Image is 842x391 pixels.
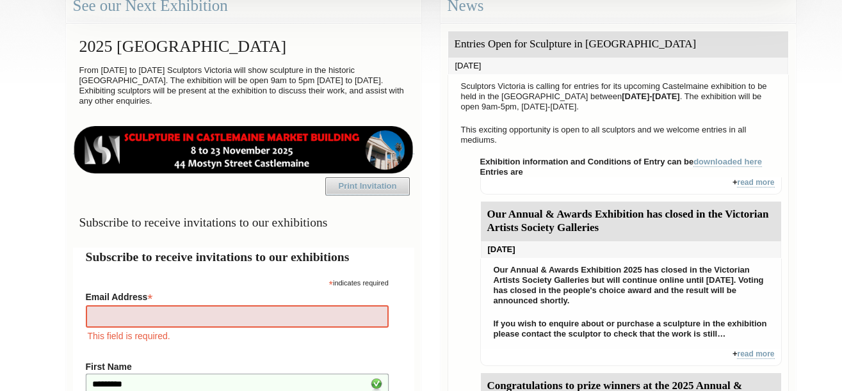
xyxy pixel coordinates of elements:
[481,241,781,258] div: [DATE]
[325,177,410,195] a: Print Invitation
[73,31,414,62] h2: 2025 [GEOGRAPHIC_DATA]
[480,177,782,195] div: +
[455,122,782,148] p: This exciting opportunity is open to all sculptors and we welcome entries in all mediums.
[622,92,680,101] strong: [DATE]-[DATE]
[86,248,401,266] h2: Subscribe to receive invitations to our exhibitions
[86,288,389,303] label: Email Address
[73,210,414,235] h3: Subscribe to receive invitations to our exhibitions
[86,276,389,288] div: indicates required
[73,62,414,109] p: From [DATE] to [DATE] Sculptors Victoria will show sculpture in the historic [GEOGRAPHIC_DATA]. T...
[737,178,774,188] a: read more
[481,202,781,241] div: Our Annual & Awards Exhibition has closed in the Victorian Artists Society Galleries
[487,315,775,342] p: If you wish to enquire about or purchase a sculpture in the exhibition please contact the sculpto...
[480,157,763,167] strong: Exhibition information and Conditions of Entry can be
[693,157,762,167] a: downloaded here
[455,78,782,115] p: Sculptors Victoria is calling for entries for its upcoming Castelmaine exhibition to be held in t...
[480,349,782,366] div: +
[487,262,775,309] p: Our Annual & Awards Exhibition 2025 has closed in the Victorian Artists Society Galleries but wil...
[86,329,389,343] div: This field is required.
[73,126,414,173] img: castlemaine-ldrbd25v2.png
[448,31,788,58] div: Entries Open for Sculpture in [GEOGRAPHIC_DATA]
[737,349,774,359] a: read more
[86,362,389,372] label: First Name
[448,58,788,74] div: [DATE]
